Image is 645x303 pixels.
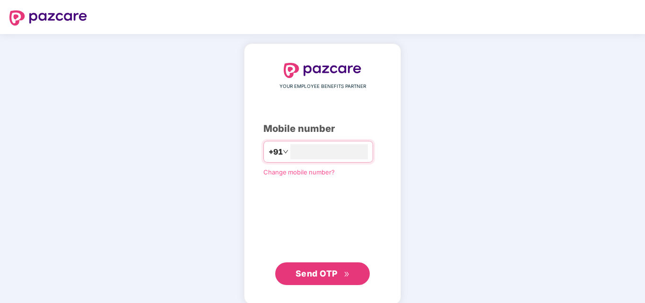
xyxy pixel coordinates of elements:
[9,10,87,26] img: logo
[284,63,361,78] img: logo
[344,271,350,277] span: double-right
[275,262,370,285] button: Send OTPdouble-right
[263,121,382,136] div: Mobile number
[296,268,338,278] span: Send OTP
[283,149,288,155] span: down
[279,83,366,90] span: YOUR EMPLOYEE BENEFITS PARTNER
[263,168,335,176] a: Change mobile number?
[269,146,283,158] span: +91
